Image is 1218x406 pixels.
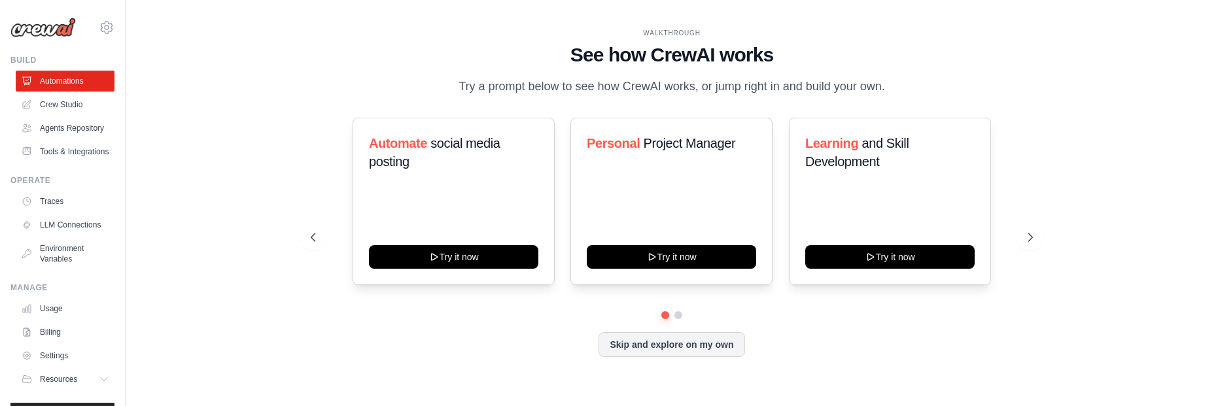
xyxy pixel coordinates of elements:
span: Project Manager [644,136,736,150]
span: and Skill Development [805,136,909,169]
p: Try a prompt below to see how CrewAI works, or jump right in and build your own. [452,77,892,96]
a: Agents Repository [16,118,114,139]
div: Manage [10,282,114,293]
div: Operate [10,175,114,186]
span: Resources [40,374,77,384]
a: Billing [16,322,114,343]
a: Settings [16,345,114,366]
a: Environment Variables [16,238,114,269]
button: Try it now [805,245,975,269]
span: social media posting [369,136,500,169]
span: Automate [369,136,427,150]
button: Resources [16,369,114,390]
h1: See how CrewAI works [311,43,1033,67]
span: Learning [805,136,858,150]
a: Automations [16,71,114,92]
a: LLM Connections [16,214,114,235]
img: Logo [10,18,76,37]
div: WALKTHROUGH [311,28,1033,38]
div: Build [10,55,114,65]
a: Traces [16,191,114,212]
button: Skip and explore on my own [599,332,744,357]
span: Personal [587,136,640,150]
a: Tools & Integrations [16,141,114,162]
a: Usage [16,298,114,319]
a: Crew Studio [16,94,114,115]
button: Try it now [369,245,538,269]
button: Try it now [587,245,756,269]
